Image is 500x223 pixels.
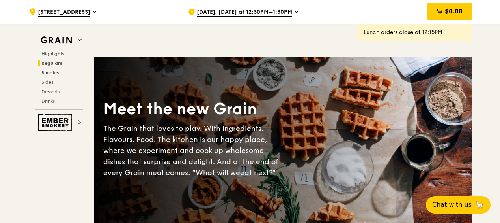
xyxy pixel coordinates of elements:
button: Chat with us🦙 [426,196,491,214]
span: 🦙 [475,200,484,210]
span: Regulars [41,60,62,66]
img: Grain web logo [38,33,75,47]
span: Sides [41,79,53,85]
span: Chat with us [432,200,472,210]
span: Bundles [41,70,59,76]
span: Highlights [41,51,64,57]
span: [STREET_ADDRESS] [38,8,90,17]
div: Meet the new Grain [103,98,283,120]
span: eat next?” [240,168,276,177]
span: Desserts [41,89,60,94]
div: Lunch orders close at 12:15PM [364,28,466,36]
span: $0.00 [445,8,463,15]
span: [DATE], [DATE] at 12:30PM–1:30PM [197,8,292,17]
img: Ember Smokery web logo [38,114,75,131]
div: The Grain that loves to play. With ingredients. Flavours. Food. The kitchen is our happy place, w... [103,123,283,178]
span: Drinks [41,98,55,104]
